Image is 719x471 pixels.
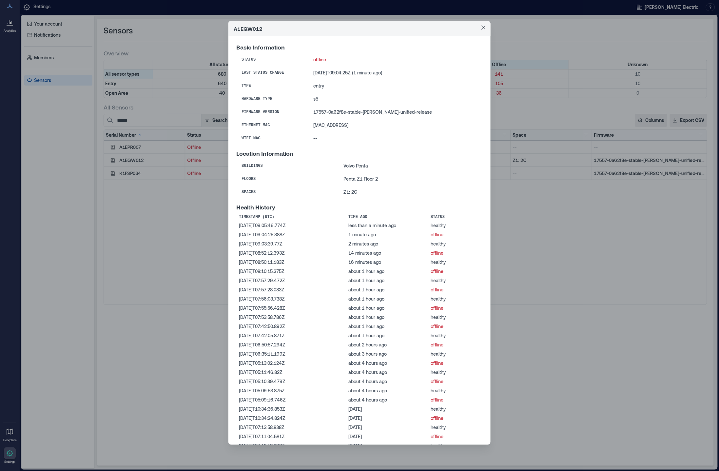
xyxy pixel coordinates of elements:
th: WiFi MAC [236,132,308,145]
td: [MAC_ADDRESS] [308,119,483,132]
td: [DATE] [346,441,428,450]
td: [DATE]T05:13:02.124Z [236,359,346,368]
p: Basic Information [236,44,483,50]
td: [DATE]T09:05:46.774Z [236,221,346,230]
th: Buildings [236,159,338,172]
td: offline [428,322,483,331]
td: [DATE]T07:53:58.786Z [236,313,346,322]
td: [DATE]T05:11:46.82Z [236,368,346,377]
td: entry [308,79,483,92]
td: healthy [428,423,483,432]
header: A1EQW012 [228,21,491,36]
td: offline [428,395,483,404]
td: [DATE]T07:55:56.428Z [236,304,346,313]
td: 1 minute ago [346,230,428,239]
td: about 1 hour ago [346,294,428,304]
td: about 2 hours ago [346,340,428,349]
th: Time Ago [346,213,428,221]
td: [DATE] [346,404,428,414]
td: about 1 hour ago [346,267,428,276]
td: [DATE]T07:42:05.871Z [236,331,346,340]
td: about 1 hour ago [346,285,428,294]
td: [DATE]T09:03:39.77Z [236,239,346,248]
td: [DATE]T07:11:04.581Z [236,432,346,441]
th: Hardware Type [236,92,308,106]
td: Z1: 2C [338,186,483,199]
td: less than a minute ago [346,221,428,230]
th: Type [236,79,308,92]
td: [DATE]T08:50:11.183Z [236,258,346,267]
td: about 4 hours ago [346,386,428,395]
td: [DATE]T07:56:03.738Z [236,294,346,304]
td: [DATE]T09:04:25.388Z [236,230,346,239]
th: Status [236,53,308,66]
th: Status [428,213,483,221]
td: healthy [428,239,483,248]
td: offline [428,248,483,258]
td: about 4 hours ago [346,359,428,368]
td: offline [428,285,483,294]
th: Firmware Version [236,106,308,119]
td: [DATE] [346,432,428,441]
td: about 1 hour ago [346,276,428,285]
button: Close [478,22,489,33]
td: offline [428,359,483,368]
th: Last Status Change [236,66,308,79]
td: healthy [428,221,483,230]
td: [DATE]T06:35:11.199Z [236,349,346,359]
td: Penta Z1 Floor 2 [338,172,483,186]
td: healthy [428,294,483,304]
th: Spaces [236,186,338,199]
td: healthy [428,368,483,377]
p: Health History [236,204,483,210]
td: [DATE]T07:57:28.083Z [236,285,346,294]
td: offline [428,230,483,239]
td: healthy [428,258,483,267]
td: [DATE] [346,423,428,432]
td: 17557-0a62f8e-stable-[PERSON_NAME]-unified-release [308,106,483,119]
td: healthy [428,313,483,322]
td: about 3 hours ago [346,349,428,359]
td: [DATE]T10:34:24.824Z [236,414,346,423]
td: offline [428,377,483,386]
th: Floors [236,172,338,186]
p: Location Information [236,150,483,157]
td: [DATE]T07:57:29.472Z [236,276,346,285]
td: [DATE]T10:34:36.853Z [236,404,346,414]
td: [DATE]T05:09:16.746Z [236,395,346,404]
td: about 1 hour ago [346,313,428,322]
td: healthy [428,331,483,340]
td: -- [308,132,483,145]
td: about 4 hours ago [346,368,428,377]
td: Volvo Penta [338,159,483,172]
th: Ethernet MAC [236,119,308,132]
td: offline [428,304,483,313]
td: healthy [428,276,483,285]
td: s5 [308,92,483,106]
td: 16 minutes ago [346,258,428,267]
td: offline [428,432,483,441]
td: about 4 hours ago [346,377,428,386]
td: about 4 hours ago [346,395,428,404]
td: [DATE]T05:09:53.875Z [236,386,346,395]
td: healthy [428,386,483,395]
td: [DATE]T07:42:50.892Z [236,322,346,331]
td: [DATE]T08:52:12.393Z [236,248,346,258]
td: [DATE]T07:13:58.838Z [236,423,346,432]
td: 14 minutes ago [346,248,428,258]
td: offline [428,267,483,276]
td: offline [428,414,483,423]
td: about 1 hour ago [346,322,428,331]
td: healthy [428,441,483,450]
td: [DATE]T08:10:15.375Z [236,267,346,276]
td: [DATE] [346,414,428,423]
td: [DATE]T05:10:39.479Z [236,377,346,386]
th: Timestamp (UTC) [236,213,346,221]
td: [DATE]T07:10:18.893Z [236,441,346,450]
td: healthy [428,349,483,359]
td: offline [428,340,483,349]
td: healthy [428,404,483,414]
td: about 1 hour ago [346,331,428,340]
td: offline [308,53,483,66]
td: 2 minutes ago [346,239,428,248]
